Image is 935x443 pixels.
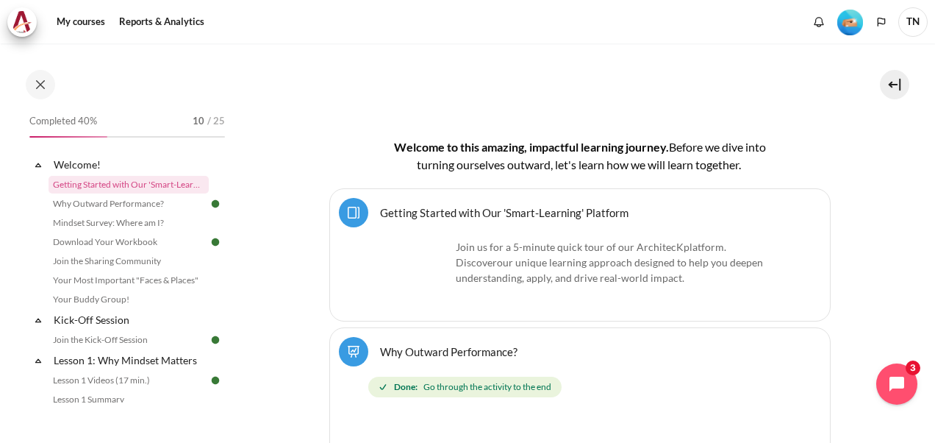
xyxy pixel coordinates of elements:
span: Collapse [31,157,46,172]
div: 40% [29,136,107,138]
a: Reports & Analytics [114,7,209,37]
div: Level #2 [837,8,863,35]
a: Why Outward Performance? [380,344,517,358]
a: User menu [898,7,928,37]
h4: Welcome to this amazing, impactful learning journey. [376,138,784,174]
button: Languages [870,11,892,33]
a: Welcome! [51,155,209,174]
a: Your Buddy Group! [49,291,209,308]
a: Getting Started with Our 'Smart-Learning' Platform [49,176,209,194]
a: Architeck Architeck [7,7,44,37]
a: Kick-Off Session [51,310,209,330]
a: Getting Started with Our 'Smart-Learning' Platform [380,205,628,219]
span: 10 [193,114,204,129]
a: Join the Kick-Off Session [49,331,209,349]
span: / 25 [207,114,225,129]
span: . [456,256,763,284]
a: Lesson 1: Why Mindset Matters [51,350,209,370]
a: Your Most Important "Faces & Places" [49,272,209,289]
div: Show notification window with no new notifications [808,11,830,33]
span: Go through the activity to the end [423,380,551,394]
strong: Done: [394,380,418,394]
img: platform logo [377,239,451,312]
a: Download Your Workbook [49,233,209,251]
a: Join the Sharing Community [49,252,209,270]
a: My courses [51,7,110,37]
a: Why Outward Performance? [49,195,209,213]
img: Level #2 [837,10,863,35]
span: Collapse [31,313,46,327]
span: Collapse [31,353,46,368]
a: Lesson 1 Summary [49,391,209,408]
div: Completion requirements for Why Outward Performance? [368,374,798,400]
span: Completed 40% [29,114,97,129]
span: TN [898,7,928,37]
span: our unique learning approach designed to help you deepen understanding, apply, and drive real-wor... [456,256,763,284]
a: Level #2 [831,8,869,35]
span: B [669,140,676,154]
a: Mindset Survey: Where am I? [49,214,209,232]
img: Done [209,333,222,347]
img: Architeck [12,11,32,33]
a: Lesson 1 Videos (17 min.) [49,372,209,389]
img: Done [209,197,222,210]
img: Done [209,235,222,249]
img: Done [209,374,222,387]
p: Join us for a 5-minute quick tour of our ArchitecK platform. Discover [377,239,783,286]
